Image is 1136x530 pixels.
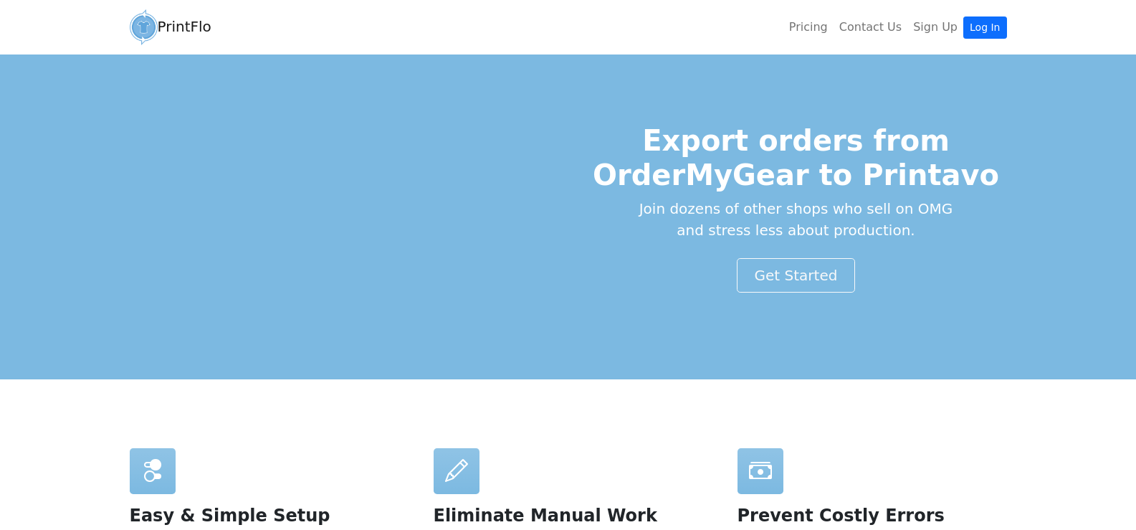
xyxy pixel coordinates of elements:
a: Sign Up [907,13,963,42]
img: circular_logo-4a08d987a9942ce4795adb5847083485d81243b80dbf4c7330427bb863ee0966.png [130,9,158,45]
h1: Export orders from OrderMyGear to Printavo [586,123,1007,192]
a: Get Started [737,258,856,293]
h2: Eliminate Manual Work [434,506,703,526]
a: Contact Us [834,13,907,42]
h2: Prevent Costly Errors [738,506,1007,526]
a: PrintFlo [130,6,211,49]
a: Pricing [783,13,834,42]
h2: Easy & Simple Setup [130,506,399,526]
a: Log In [963,16,1006,39]
p: Join dozens of other shops who sell on OMG and stress less about production. [586,198,1007,241]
